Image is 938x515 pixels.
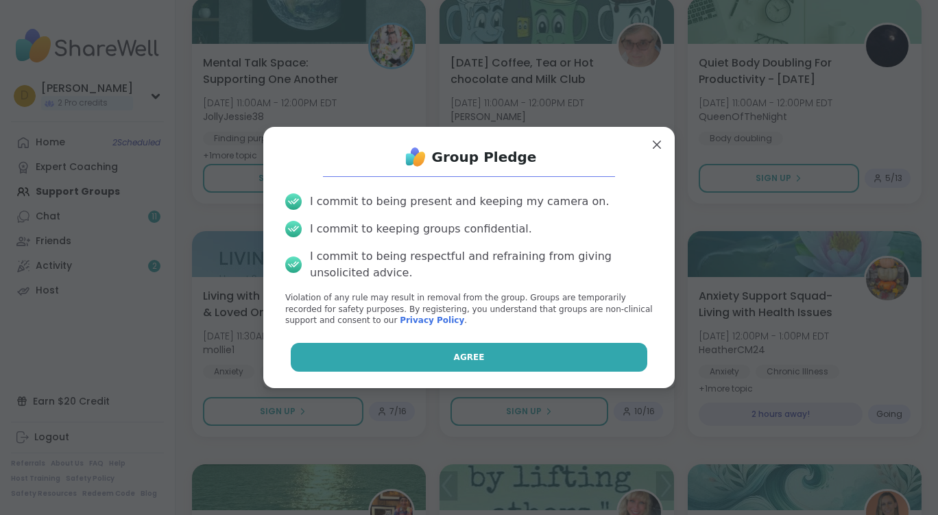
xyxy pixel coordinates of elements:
p: Violation of any rule may result in removal from the group. Groups are temporarily recorded for s... [285,292,653,326]
img: ShareWell Logo [402,143,429,171]
button: Agree [291,343,648,372]
div: I commit to being respectful and refraining from giving unsolicited advice. [310,248,653,281]
a: Privacy Policy [400,315,464,325]
h1: Group Pledge [432,147,537,167]
span: Agree [454,351,485,363]
div: I commit to being present and keeping my camera on. [310,193,609,210]
div: I commit to keeping groups confidential. [310,221,532,237]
